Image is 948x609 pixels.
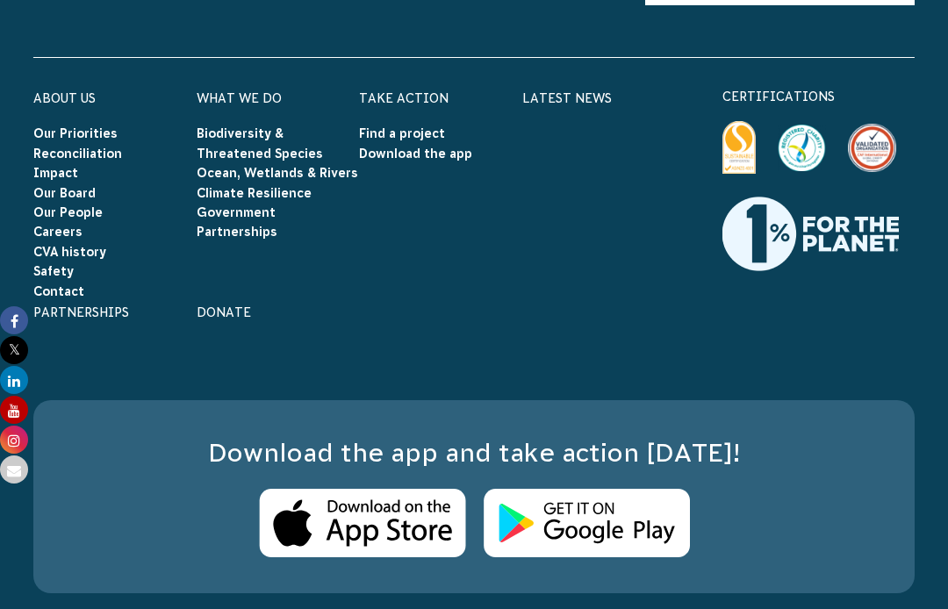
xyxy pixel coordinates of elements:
[259,489,466,558] img: Apple Store Logo
[197,205,277,239] a: Government Partnerships
[33,166,78,180] a: Impact
[33,147,122,161] a: Reconciliation
[197,305,251,319] a: Donate
[33,245,106,259] a: CVA history
[33,305,129,319] a: Partnerships
[33,205,103,219] a: Our People
[484,489,690,558] img: Android Store Logo
[197,126,323,160] a: Biodiversity & Threatened Species
[33,284,84,298] a: Contact
[359,126,445,140] a: Find a project
[722,86,916,107] p: certifications
[33,126,118,140] a: Our Priorities
[522,91,612,105] a: Latest News
[359,91,449,105] a: Take Action
[33,264,74,278] a: Safety
[33,225,83,239] a: Careers
[33,186,96,200] a: Our Board
[359,147,472,161] a: Download the app
[197,166,358,180] a: Ocean, Wetlands & Rivers
[197,186,312,200] a: Climate Resilience
[33,91,96,105] a: About Us
[68,435,880,471] h3: Download the app and take action [DATE]!
[197,91,282,105] a: What We Do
